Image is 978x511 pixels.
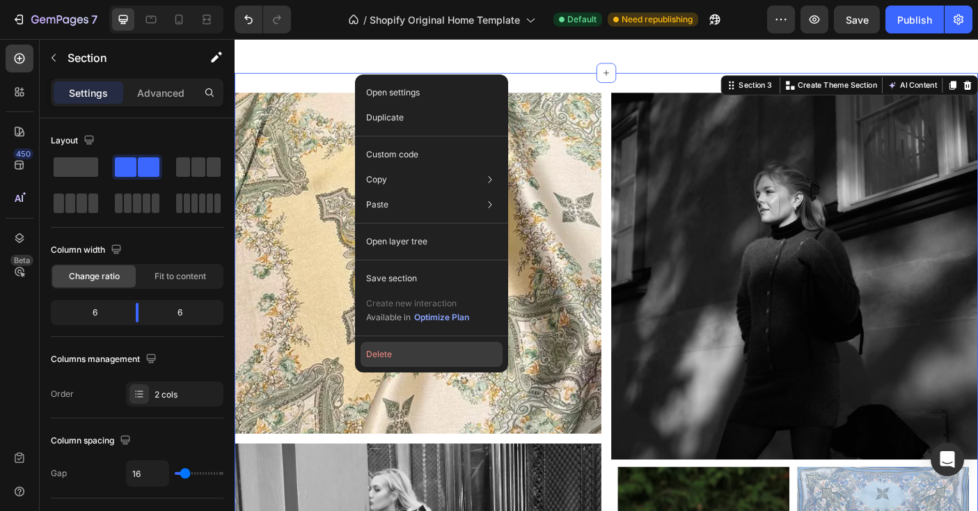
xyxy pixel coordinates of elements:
[366,312,411,322] span: Available in
[51,432,134,450] div: Column spacing
[54,303,125,322] div: 6
[413,310,470,324] button: Optimize Plan
[91,11,97,28] p: 7
[366,272,417,285] p: Save section
[885,6,944,33] button: Publish
[10,255,33,266] div: Beta
[51,241,125,260] div: Column width
[564,46,607,58] div: Section 3
[235,6,291,33] div: Undo/Redo
[150,303,221,322] div: 6
[155,388,220,401] div: 2 cols
[51,350,159,369] div: Columns management
[69,86,108,100] p: Settings
[622,13,693,26] span: Need republishing
[366,111,404,124] p: Duplicate
[155,270,206,283] span: Fit to content
[69,270,120,283] span: Change ratio
[6,6,104,33] button: 7
[51,467,67,480] div: Gap
[235,39,978,511] iframe: Design area
[931,443,964,476] div: Open Intercom Messenger
[423,61,835,473] img: gempages_585730569078309661-5adb6431-0efc-4c25-8140-f312c08916c8.jpg
[731,44,792,61] button: AI Content
[366,86,420,99] p: Open settings
[366,148,418,161] p: Custom code
[51,132,97,150] div: Layout
[366,198,388,211] p: Paste
[68,49,182,66] p: Section
[370,13,520,27] span: Shopify Original Home Template
[633,46,722,58] p: Create Theme Section
[834,6,880,33] button: Save
[363,13,367,27] span: /
[846,14,869,26] span: Save
[127,461,168,486] input: Auto
[897,13,932,27] div: Publish
[361,342,503,367] button: Delete
[414,311,469,324] div: Optimize Plan
[51,388,74,400] div: Order
[13,148,33,159] div: 450
[366,235,427,248] p: Open layer tree
[366,173,387,186] p: Copy
[567,13,597,26] span: Default
[366,297,470,310] p: Create new interaction
[137,86,184,100] p: Advanced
